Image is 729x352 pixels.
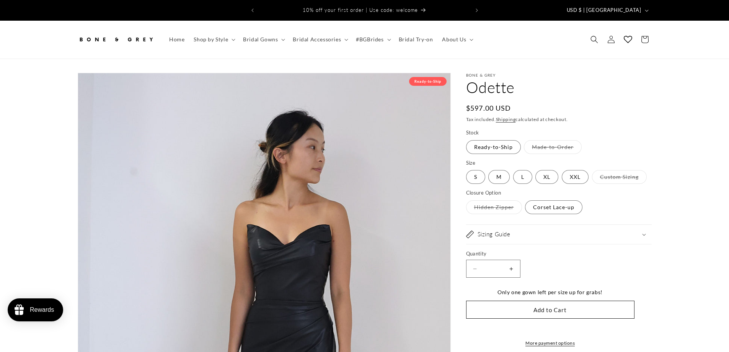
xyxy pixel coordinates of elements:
label: S [466,170,485,184]
label: L [513,170,532,184]
img: Bone and Grey Bridal [78,31,154,48]
p: Bone & Grey [466,73,652,77]
span: Bridal Accessories [293,36,341,43]
summary: Sizing Guide [466,225,652,244]
summary: #BGBrides [351,31,394,47]
div: Only one gown left per size up for grabs! [466,287,634,297]
label: Made-to-Order [524,140,582,154]
button: Add to Cart [466,301,634,319]
label: Ready-to-Ship [466,140,521,154]
span: 10% off your first order | Use code: welcome [303,7,418,13]
div: Rewards [30,306,54,313]
summary: Bridal Accessories [288,31,351,47]
span: USD $ | [GEOGRAPHIC_DATA] [567,7,641,14]
label: XXL [562,170,589,184]
label: Quantity [466,250,634,258]
summary: About Us [437,31,476,47]
summary: Shop by Style [189,31,238,47]
summary: Bridal Gowns [238,31,288,47]
label: Hidden Zipper [466,200,522,214]
span: Home [169,36,184,43]
button: Previous announcement [244,3,261,18]
legend: Size [466,159,476,167]
a: Bridal Try-on [394,31,438,47]
span: About Us [442,36,466,43]
a: More payment options [466,340,634,347]
span: Bridal Gowns [243,36,278,43]
button: Next announcement [468,3,485,18]
label: M [488,170,510,184]
span: $597.00 USD [466,103,511,113]
a: Home [165,31,189,47]
a: Shipping [496,116,516,122]
button: USD $ | [GEOGRAPHIC_DATA] [562,3,652,18]
h2: Sizing Guide [478,231,510,238]
div: Tax included. calculated at checkout. [466,116,652,123]
span: Bridal Try-on [399,36,433,43]
label: XL [535,170,558,184]
label: Corset Lace-up [525,200,582,214]
a: Bone and Grey Bridal [75,28,157,51]
label: Custom Sizing [592,170,647,184]
span: Shop by Style [194,36,228,43]
h1: Odette [466,77,652,97]
summary: Search [586,31,603,48]
legend: Stock [466,129,480,137]
span: #BGBrides [356,36,383,43]
legend: Closure Option [466,189,502,197]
